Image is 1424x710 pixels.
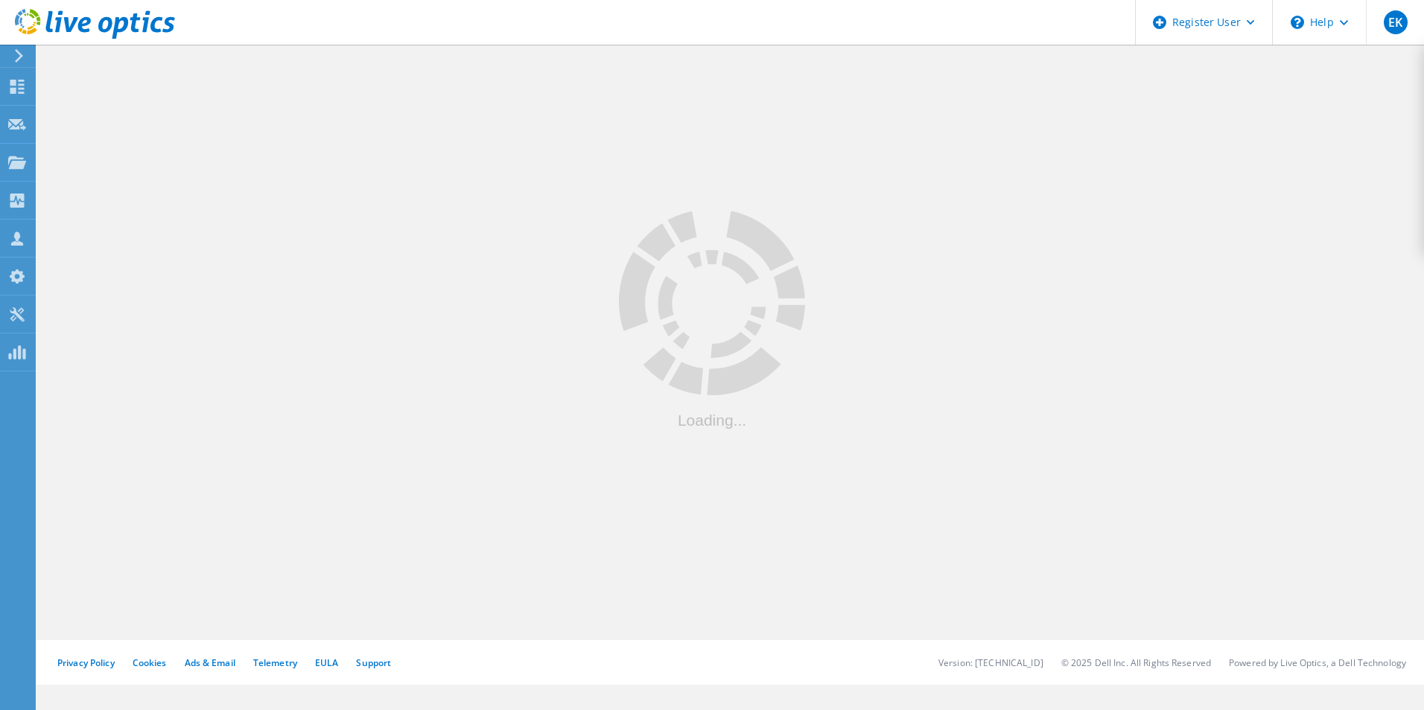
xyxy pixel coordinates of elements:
[253,656,297,669] a: Telemetry
[57,656,115,669] a: Privacy Policy
[1229,656,1406,669] li: Powered by Live Optics, a Dell Technology
[619,412,805,428] div: Loading...
[15,31,175,42] a: Live Optics Dashboard
[315,656,338,669] a: EULA
[356,656,391,669] a: Support
[938,656,1043,669] li: Version: [TECHNICAL_ID]
[1388,16,1402,28] span: EK
[185,656,235,669] a: Ads & Email
[1061,656,1211,669] li: © 2025 Dell Inc. All Rights Reserved
[1291,16,1304,29] svg: \n
[133,656,167,669] a: Cookies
